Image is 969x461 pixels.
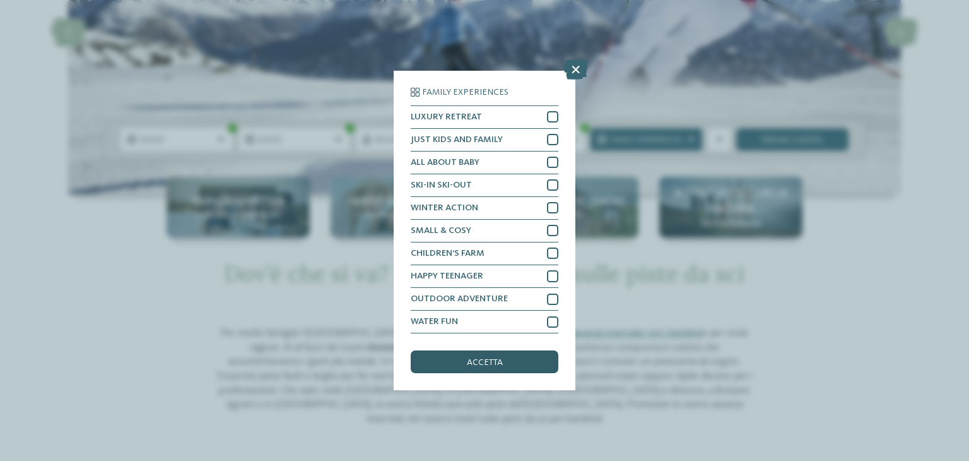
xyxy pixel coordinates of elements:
span: CHILDREN’S FARM [411,249,484,258]
span: HAPPY TEENAGER [411,272,483,280]
span: LUXURY RETREAT [411,112,482,121]
span: SKI-IN SKI-OUT [411,181,472,189]
span: Family Experiences [422,88,508,97]
span: ALL ABOUT BABY [411,158,479,167]
span: WINTER ACTION [411,203,478,212]
span: WATER FUN [411,317,458,326]
span: OUTDOOR ADVENTURE [411,294,508,303]
span: accetta [467,358,503,367]
span: JUST KIDS AND FAMILY [411,135,503,144]
span: SMALL & COSY [411,226,471,235]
